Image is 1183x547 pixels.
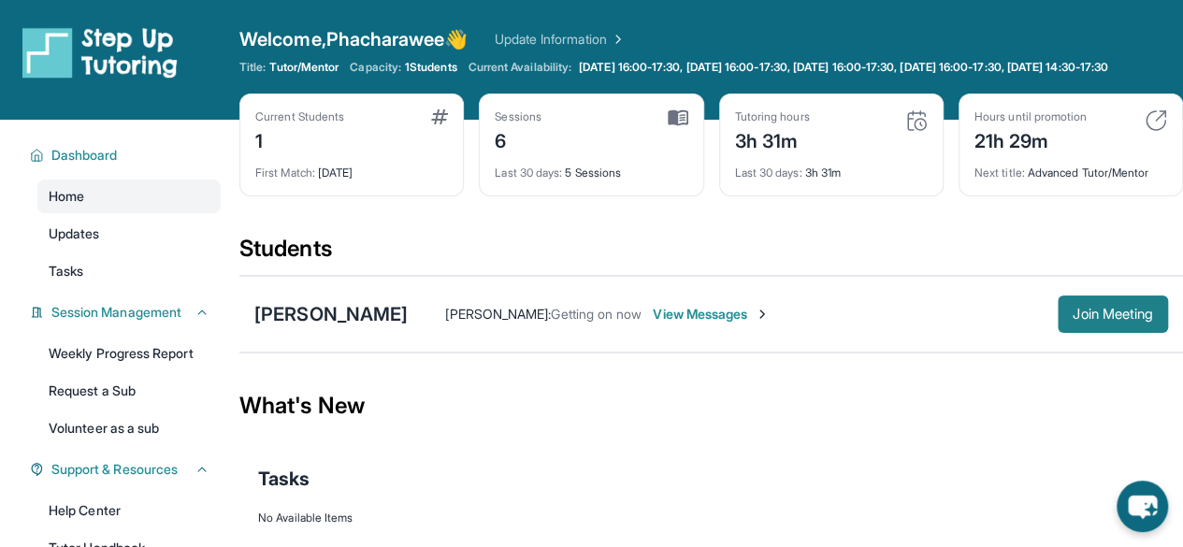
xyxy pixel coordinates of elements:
[495,109,541,124] div: Sessions
[37,180,221,213] a: Home
[51,146,118,165] span: Dashboard
[239,365,1183,447] div: What's New
[255,109,344,124] div: Current Students
[255,154,448,180] div: [DATE]
[22,26,178,79] img: logo
[37,254,221,288] a: Tasks
[974,154,1167,180] div: Advanced Tutor/Mentor
[239,234,1183,275] div: Students
[44,146,209,165] button: Dashboard
[37,411,221,445] a: Volunteer as a sub
[607,30,626,49] img: Chevron Right
[974,109,1087,124] div: Hours until promotion
[37,374,221,408] a: Request a Sub
[445,306,551,322] span: [PERSON_NAME] :
[1073,309,1153,320] span: Join Meeting
[44,460,209,479] button: Support & Resources
[51,303,181,322] span: Session Management
[495,124,541,154] div: 6
[49,262,83,281] span: Tasks
[37,217,221,251] a: Updates
[254,301,408,327] div: [PERSON_NAME]
[668,109,688,126] img: card
[575,60,1112,75] a: [DATE] 16:00-17:30, [DATE] 16:00-17:30, [DATE] 16:00-17:30, [DATE] 16:00-17:30, [DATE] 14:30-17:30
[255,166,315,180] span: First Match :
[350,60,401,75] span: Capacity:
[37,494,221,527] a: Help Center
[735,166,802,180] span: Last 30 days :
[469,60,571,75] span: Current Availability:
[1145,109,1167,132] img: card
[239,60,266,75] span: Title:
[269,60,339,75] span: Tutor/Mentor
[653,305,770,324] span: View Messages
[258,466,310,492] span: Tasks
[551,306,642,322] span: Getting on now
[239,26,468,52] span: Welcome, Phacharawee 👋
[37,337,221,370] a: Weekly Progress Report
[974,166,1025,180] span: Next title :
[735,154,928,180] div: 3h 31m
[494,30,625,49] a: Update Information
[51,460,178,479] span: Support & Resources
[255,124,344,154] div: 1
[579,60,1108,75] span: [DATE] 16:00-17:30, [DATE] 16:00-17:30, [DATE] 16:00-17:30, [DATE] 16:00-17:30, [DATE] 14:30-17:30
[974,124,1087,154] div: 21h 29m
[1117,481,1168,532] button: chat-button
[905,109,928,132] img: card
[44,303,209,322] button: Session Management
[431,109,448,124] img: card
[49,187,84,206] span: Home
[1058,295,1168,333] button: Join Meeting
[735,109,810,124] div: Tutoring hours
[258,511,1164,525] div: No Available Items
[495,154,687,180] div: 5 Sessions
[49,224,100,243] span: Updates
[735,124,810,154] div: 3h 31m
[755,307,770,322] img: Chevron-Right
[405,60,457,75] span: 1 Students
[495,166,562,180] span: Last 30 days :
